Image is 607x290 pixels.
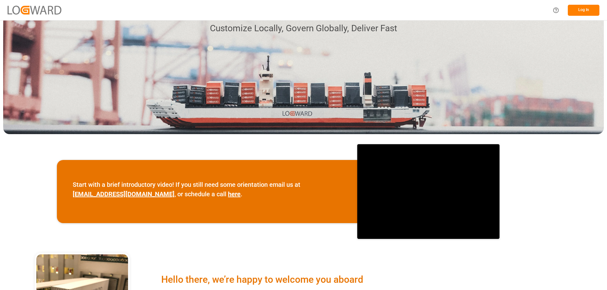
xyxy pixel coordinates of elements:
a: here [228,190,241,198]
p: Start with a brief introductory video! If you still need some orientation email us at , or schedu... [73,180,341,199]
a: [EMAIL_ADDRESS][DOMAIN_NAME] [73,190,175,198]
iframe: video [357,144,500,239]
div: Hello there, we’re happy to welcome you aboard [161,272,579,287]
p: Customize Locally, Govern Globally, Deliver Fast [134,21,473,36]
button: Log In [568,5,599,16]
img: Logward_new_orange.png [8,6,61,14]
button: Help Center [549,3,563,17]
